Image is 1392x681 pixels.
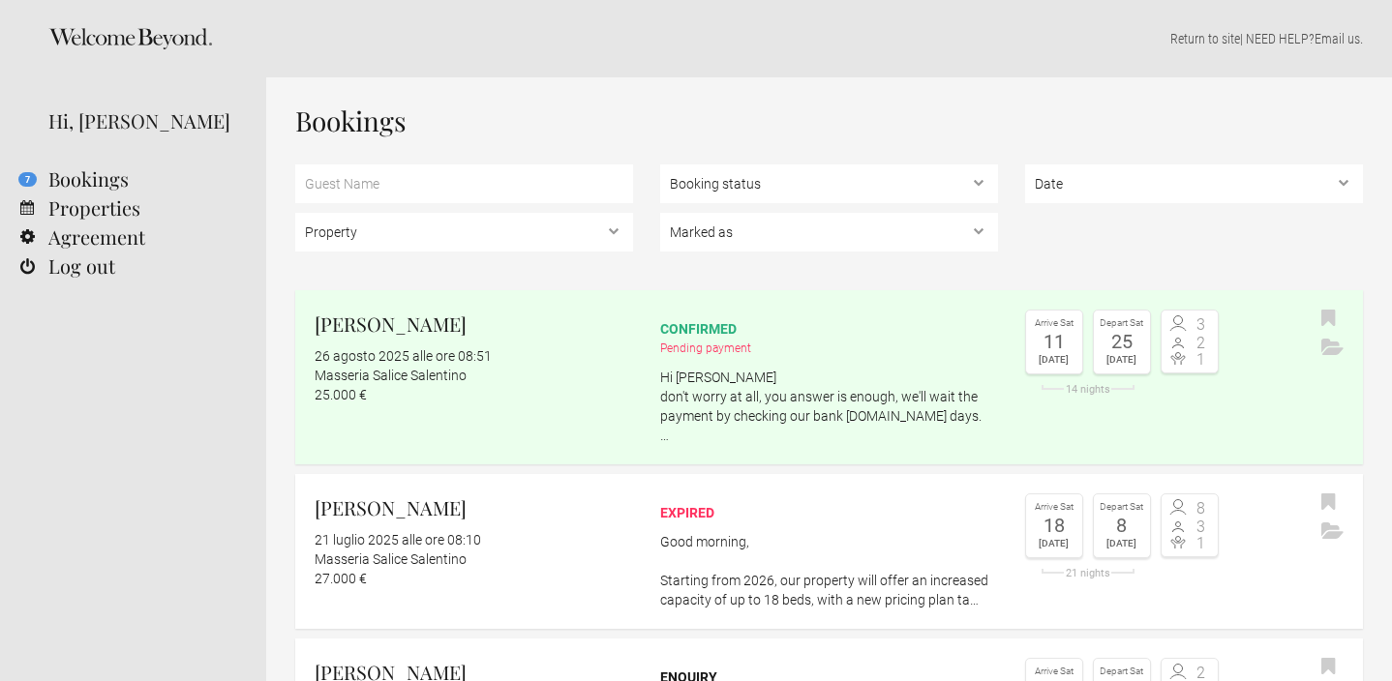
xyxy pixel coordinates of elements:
div: confirmed [660,319,998,339]
div: [DATE] [1099,351,1145,369]
div: Hi, [PERSON_NAME] [48,106,237,135]
div: Pending payment [660,339,998,358]
input: Guest Name [295,164,633,203]
div: Depart Sat [1099,315,1145,332]
flynt-date-display: 21 luglio 2025 alle ore 08:10 [315,532,481,548]
div: Arrive Sat [1031,315,1077,332]
div: Masseria Salice Salentino [315,366,633,385]
p: Good morning, Starting from 2026, our property will offer an increased capacity of up to 18 beds,... [660,532,998,609]
a: [PERSON_NAME] 26 agosto 2025 alle ore 08:51 Masseria Salice Salentino 25.000 € confirmed Pending ... [295,290,1363,464]
flynt-currency: 27.000 € [315,571,367,586]
span: 3 [1190,317,1213,333]
div: [DATE] [1031,535,1077,552]
div: 25 [1099,332,1145,351]
h2: [PERSON_NAME] [315,310,633,339]
button: Archive [1316,334,1348,363]
flynt-notification-badge: 7 [18,172,37,187]
span: 3 [1190,519,1213,535]
div: Arrive Sat [1031,499,1077,516]
div: Masseria Salice Salentino [315,549,633,569]
div: Depart Sat [1099,499,1145,516]
a: Return to site [1170,31,1240,46]
select: , , [660,164,998,203]
button: Archive [1316,518,1348,547]
select: , , , [660,213,998,252]
div: Depart Sat [1099,664,1145,680]
div: 14 nights [1025,384,1151,395]
a: [PERSON_NAME] 21 luglio 2025 alle ore 08:10 Masseria Salice Salentino 27.000 € expired Good morni... [295,474,1363,629]
div: 21 nights [1025,568,1151,578]
span: 1 [1190,352,1213,368]
p: Hi [PERSON_NAME] don't worry at all, you answer is enough, we'll wait the payment by checking our... [660,368,998,445]
flynt-date-display: 26 agosto 2025 alle ore 08:51 [315,348,492,364]
span: 8 [1190,501,1213,517]
select: , [1025,164,1363,203]
div: [DATE] [1031,351,1077,369]
h2: [PERSON_NAME] [315,493,633,522]
span: 2 [1190,666,1213,681]
button: Bookmark [1316,489,1341,518]
flynt-currency: 25.000 € [315,387,367,402]
div: expired [660,503,998,522]
span: 2 [1190,336,1213,351]
div: [DATE] [1099,535,1145,552]
div: 11 [1031,332,1077,351]
h1: Bookings [295,106,1363,135]
div: 18 [1031,516,1077,535]
p: | NEED HELP? . [295,29,1363,48]
div: Arrive Sat [1031,664,1077,680]
div: 8 [1099,516,1145,535]
span: 1 [1190,536,1213,551]
a: Email us [1315,31,1360,46]
button: Bookmark [1316,305,1341,334]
